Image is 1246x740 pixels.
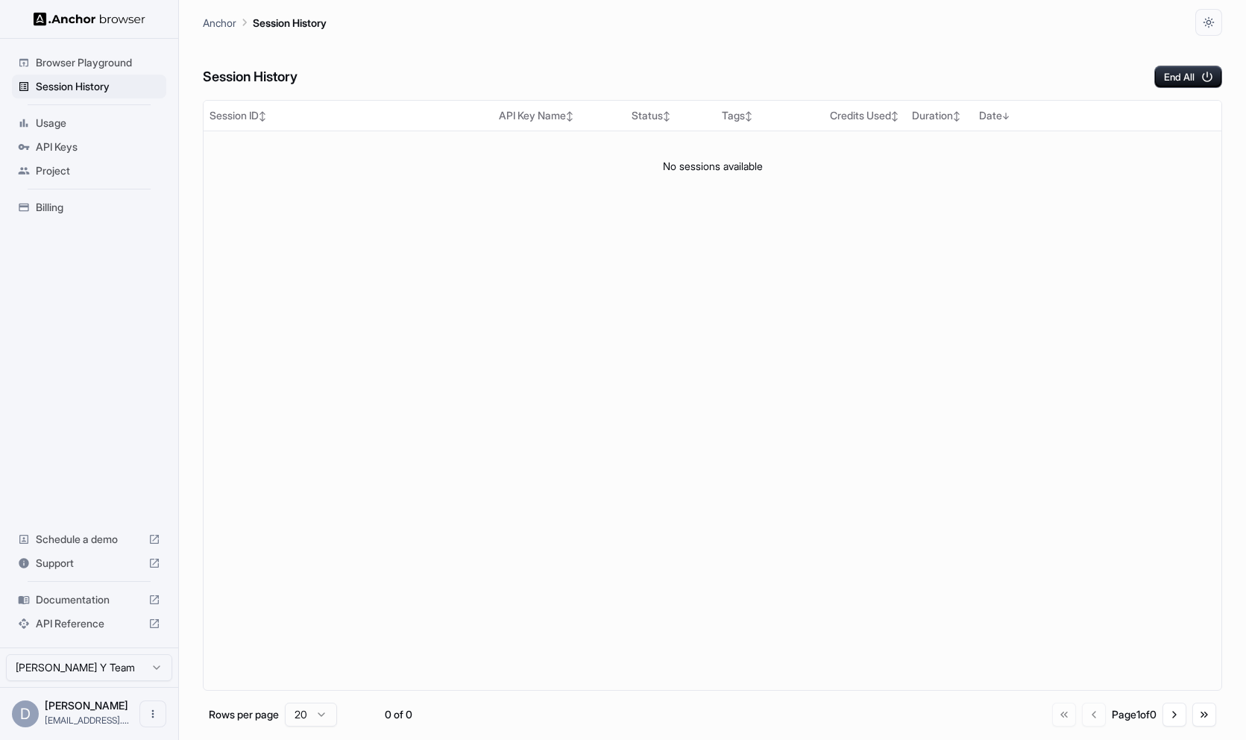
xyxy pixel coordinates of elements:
[12,527,166,551] div: Schedule a demo
[36,592,142,607] span: Documentation
[36,616,142,631] span: API Reference
[566,110,573,122] span: ↕
[36,139,160,154] span: API Keys
[45,699,128,712] span: Dan Y
[259,110,266,122] span: ↕
[36,163,160,178] span: Project
[1112,707,1157,722] div: Page 1 of 0
[499,108,619,123] div: API Key Name
[203,14,327,31] nav: breadcrumb
[1002,110,1010,122] span: ↓
[210,108,487,123] div: Session ID
[361,707,435,722] div: 0 of 0
[34,12,145,26] img: Anchor Logo
[36,55,160,70] span: Browser Playground
[36,556,142,571] span: Support
[12,195,166,219] div: Billing
[204,131,1221,202] td: No sessions available
[36,116,160,131] span: Usage
[209,707,279,722] p: Rows per page
[12,75,166,98] div: Session History
[12,111,166,135] div: Usage
[912,108,967,123] div: Duration
[139,700,166,727] button: Open menu
[12,51,166,75] div: Browser Playground
[953,110,960,122] span: ↕
[203,15,236,31] p: Anchor
[12,551,166,575] div: Support
[663,110,670,122] span: ↕
[12,612,166,636] div: API Reference
[12,135,166,159] div: API Keys
[979,108,1108,123] div: Date
[745,110,752,122] span: ↕
[253,15,327,31] p: Session History
[830,108,901,123] div: Credits Used
[12,159,166,183] div: Project
[722,108,817,123] div: Tags
[891,110,899,122] span: ↕
[1154,66,1222,88] button: End All
[12,700,39,727] div: D
[36,79,160,94] span: Session History
[36,532,142,547] span: Schedule a demo
[36,200,160,215] span: Billing
[632,108,711,123] div: Status
[203,66,298,88] h6: Session History
[45,715,129,726] span: 9164455@gmail.com
[12,588,166,612] div: Documentation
